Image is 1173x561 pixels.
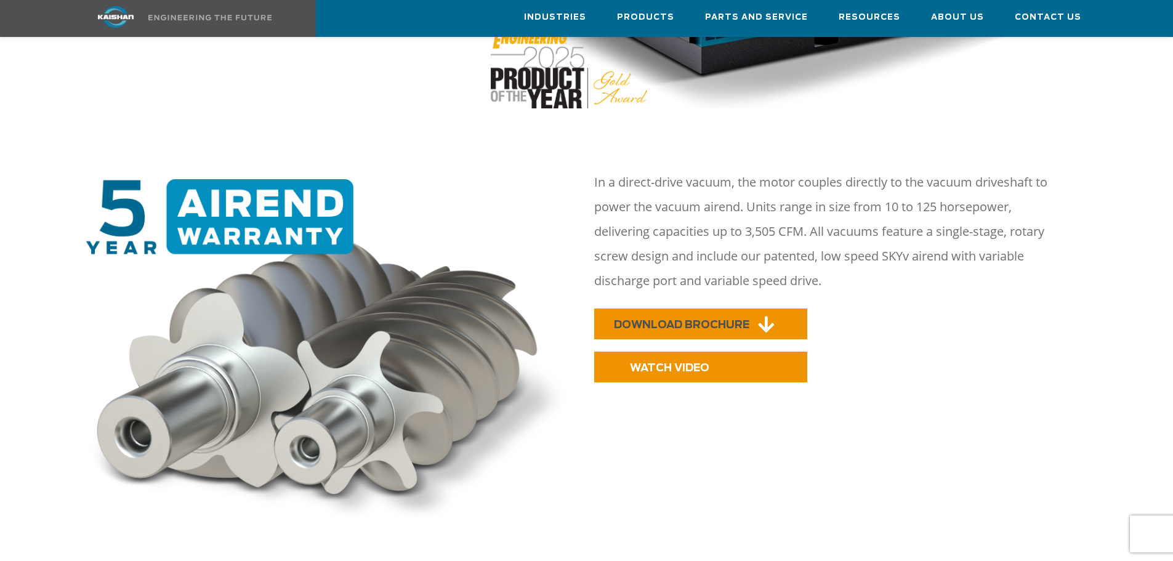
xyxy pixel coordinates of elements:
span: Contact Us [1015,10,1081,25]
span: WATCH VIDEO [630,363,709,373]
a: Resources [839,1,900,34]
span: Parts and Service [705,10,808,25]
a: Industries [524,1,586,34]
span: Products [617,10,674,25]
span: About Us [931,10,984,25]
a: Contact Us [1015,1,1081,34]
img: warranty [77,179,580,530]
p: In a direct-drive vacuum, the motor couples directly to the vacuum driveshaft to power the vacuum... [594,170,1055,293]
a: About Us [931,1,984,34]
a: WATCH VIDEO [594,352,807,382]
span: Industries [524,10,586,25]
img: Engineering the future [148,15,272,20]
span: Resources [839,10,900,25]
a: Products [617,1,674,34]
img: kaishan logo [70,6,162,28]
a: DOWNLOAD BROCHURE [594,309,807,339]
span: DOWNLOAD BROCHURE [614,320,749,330]
a: Parts and Service [705,1,808,34]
